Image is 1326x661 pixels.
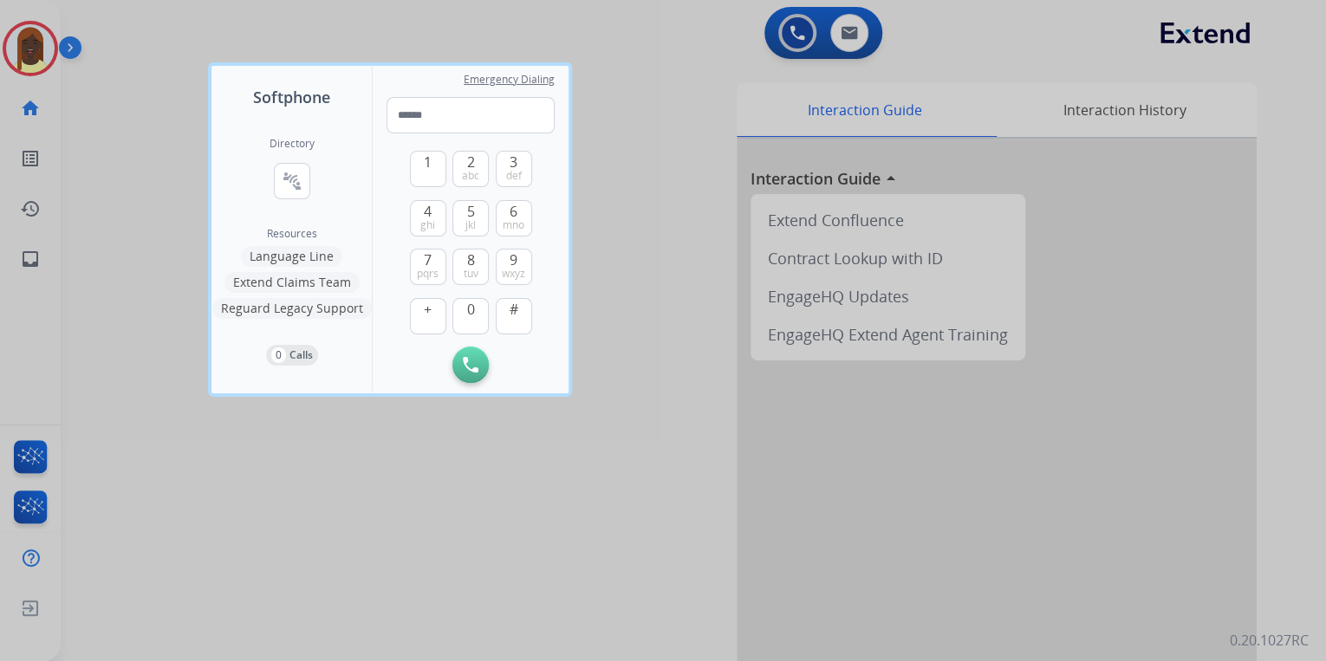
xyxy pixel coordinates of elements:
[506,169,522,183] span: def
[496,298,532,334] button: #
[271,347,286,363] p: 0
[410,151,446,187] button: 1
[420,218,435,232] span: ghi
[496,249,532,285] button: 9wxyz
[224,272,360,293] button: Extend Claims Team
[467,152,475,172] span: 2
[510,152,517,172] span: 3
[241,246,342,267] button: Language Line
[463,357,478,373] img: call-button
[424,299,432,320] span: +
[502,267,525,281] span: wxyz
[510,201,517,222] span: 6
[467,249,475,270] span: 8
[289,347,313,363] p: Calls
[496,151,532,187] button: 3def
[462,169,479,183] span: abc
[266,345,318,366] button: 0Calls
[510,249,517,270] span: 9
[410,200,446,237] button: 4ghi
[452,298,489,334] button: 0
[270,137,315,151] h2: Directory
[464,73,555,87] span: Emergency Dialing
[465,218,476,232] span: jkl
[417,267,439,281] span: pqrs
[282,171,302,191] mat-icon: connect_without_contact
[410,298,446,334] button: +
[452,200,489,237] button: 5jkl
[424,152,432,172] span: 1
[452,249,489,285] button: 8tuv
[510,299,518,320] span: #
[464,267,478,281] span: tuv
[1230,630,1309,651] p: 0.20.1027RC
[496,200,532,237] button: 6mno
[503,218,524,232] span: mno
[267,227,317,241] span: Resources
[424,201,432,222] span: 4
[424,249,432,270] span: 7
[212,298,372,319] button: Reguard Legacy Support
[410,249,446,285] button: 7pqrs
[467,201,475,222] span: 5
[452,151,489,187] button: 2abc
[253,85,330,109] span: Softphone
[467,299,475,320] span: 0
